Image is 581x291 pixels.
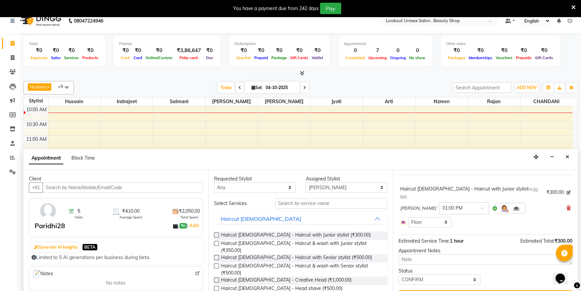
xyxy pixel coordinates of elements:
span: [PERSON_NAME] [258,97,310,106]
div: ₹0 [132,47,144,54]
span: Cash [119,55,132,60]
div: Stylist [24,97,48,105]
span: Jyoti [310,97,362,106]
span: Haircut [DEMOGRAPHIC_DATA] - Haircut with Senior stylist (₹500.00) [221,254,372,262]
div: Redemption [234,41,325,47]
span: Gift Cards [288,55,310,60]
span: Hussain [48,97,100,106]
img: logo [17,11,63,30]
span: ADD NEW [517,85,537,90]
span: Packages [446,55,467,60]
div: ₹0 [119,47,132,54]
span: Card [132,55,144,60]
button: +91 [29,182,43,193]
span: Block Time [71,155,95,161]
div: ₹0 [49,47,62,54]
i: Edit price [567,191,571,195]
input: 2025-10-04 [264,83,297,93]
span: Haircut [DEMOGRAPHIC_DATA] - Haircut & wash with Junior stylist (₹350.00) [221,240,382,254]
span: Haircut [DEMOGRAPHIC_DATA] - Haircut & wash with Senior stylist (₹500.00) [221,262,382,277]
span: Haircut [DEMOGRAPHIC_DATA] - Creative Head (₹1,000.00) [221,277,352,285]
div: Client [29,175,203,182]
span: Services [62,55,81,60]
span: No show [408,55,427,60]
span: Due [204,55,215,60]
div: Appointment [344,41,427,47]
img: Interior.png [512,204,520,212]
div: ₹0 [533,47,555,54]
span: Haircut [DEMOGRAPHIC_DATA] - Haircut with Junior stylist (₹300.00) [221,232,371,240]
span: Hussain [30,84,46,89]
span: ₹0 [179,223,187,228]
div: Appointment Notes [399,247,572,254]
span: Indrajeet [101,97,153,106]
div: ₹0 [467,47,494,54]
span: Nzreen [415,97,467,106]
div: ₹0 [288,47,310,54]
span: Average Spent [119,215,142,220]
span: Expenses [29,55,49,60]
span: CHANDANI [520,97,573,106]
div: ₹0 [144,47,174,54]
div: Assigned Stylist [306,175,387,182]
div: ₹0 [29,47,49,54]
img: Hairdresser.png [500,204,508,212]
div: Status [399,267,480,275]
span: Petty cash [178,55,200,60]
div: Finance [119,41,215,47]
div: Limited to 5 AI generations per business during beta. [32,254,200,261]
div: ₹0 [253,47,270,54]
span: 30 min [400,187,538,199]
div: Requested Stylist [214,175,296,182]
div: ₹0 [310,47,325,54]
div: ₹0 [204,47,215,54]
span: Completed [344,55,367,60]
img: avatar [38,201,58,221]
span: [PERSON_NAME] [400,205,436,212]
div: Paridhi28 [35,221,65,231]
div: 7 [367,47,388,54]
button: ADD NEW [515,83,538,92]
iframe: chat widget [553,264,574,284]
span: Memberships [467,55,494,60]
span: +9 [58,84,68,89]
span: Visits [74,215,83,220]
div: ₹0 [81,47,100,54]
div: ₹0 [446,47,467,54]
span: Upcoming [367,55,388,60]
span: Sat [250,85,264,90]
a: Add [188,221,200,230]
span: Vouchers [494,55,514,60]
span: Today [218,82,234,93]
span: ₹2,050.00 [179,208,200,215]
span: ₹300.00 [554,238,572,244]
input: Search by service name [275,198,387,209]
div: Select Services [209,200,270,207]
span: Online/Custom [144,55,174,60]
span: [PERSON_NAME] [206,97,258,106]
div: Other sales [446,41,555,47]
span: Estimated Service Time: [399,238,450,244]
span: BETA [83,244,97,250]
div: ₹0 [234,47,253,54]
button: Close [563,152,572,162]
div: 0 [408,47,427,54]
span: Arti [363,97,415,106]
div: 0 [388,47,408,54]
div: ₹0 [62,47,81,54]
button: Generate AI Insights [32,243,79,252]
span: Gift Cards [533,55,555,60]
span: Sales [49,55,62,60]
span: ₹410.00 [122,208,140,215]
div: Haircut [DEMOGRAPHIC_DATA] - Haircut with Junior stylist [400,185,544,200]
input: Search Appointment [453,82,511,93]
div: ₹0 [494,47,514,54]
div: Haircut [DEMOGRAPHIC_DATA] [221,215,301,223]
div: You have a payment due from 242 days [233,5,319,12]
span: Estimated Total: [520,238,554,244]
span: Ongoing [388,55,408,60]
span: Prepaid [253,55,270,60]
div: ₹3,86,647 [174,47,204,54]
span: 5 [77,208,80,215]
div: 10:00 AM [25,106,48,113]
